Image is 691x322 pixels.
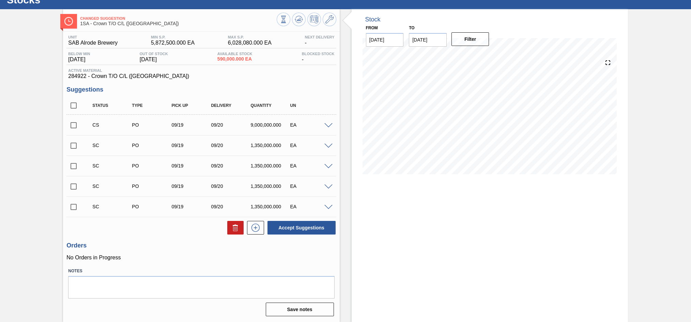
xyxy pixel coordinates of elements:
div: Accept Suggestions [264,220,336,235]
div: EA [288,183,333,189]
div: Delivery [209,103,254,108]
div: Type [130,103,174,108]
h3: Orders [66,242,336,249]
div: UN [288,103,333,108]
button: Accept Suggestions [267,221,336,235]
div: EA [288,143,333,148]
button: Filter [451,32,489,46]
div: 09/20/2025 [209,163,254,168]
div: 09/20/2025 [209,122,254,128]
span: Available Stock [217,52,252,56]
span: Next Delivery [305,35,334,39]
div: 1,350,000.000 [249,204,293,209]
span: 6,028,080.000 EA [228,40,272,46]
div: Suggestion Created [91,143,135,148]
div: New suggestion [244,221,264,235]
span: MIN S.P. [151,35,195,39]
div: Purchase order [130,143,174,148]
span: Blocked Stock [302,52,335,56]
div: - [300,52,336,63]
span: Unit [68,35,118,39]
div: Changed Suggestion [91,122,135,128]
h3: Suggestions [66,86,336,93]
span: MAX S.P. [228,35,272,39]
div: 1,350,000.000 [249,183,293,189]
div: Suggestion Created [91,204,135,209]
p: No Orders in Progress [66,255,336,261]
label: From [366,26,378,30]
button: Save notes [266,303,334,316]
div: 09/19/2025 [170,163,214,168]
span: SAB Alrode Brewery [68,40,118,46]
div: 09/20/2025 [209,143,254,148]
button: Update Chart [292,13,306,26]
input: mm/dd/yyyy [366,33,404,47]
div: - [303,35,336,46]
span: 1SA - Crown T/O C/L (Hogwarts) [80,21,276,26]
div: Suggestion Created [91,163,135,168]
div: 09/19/2025 [170,183,214,189]
div: 09/19/2025 [170,204,214,209]
div: 1,350,000.000 [249,143,293,148]
div: Pick up [170,103,214,108]
div: 9,000,000.000 [249,122,293,128]
input: mm/dd/yyyy [409,33,447,47]
span: 5,872,500.000 EA [151,40,195,46]
span: Changed Suggestion [80,16,276,20]
button: Go to Master Data / General [323,13,336,26]
span: [DATE] [140,57,168,63]
span: 284922 - Crown T/O C/L ([GEOGRAPHIC_DATA]) [68,73,334,79]
div: 09/20/2025 [209,183,254,189]
div: 09/19/2025 [170,122,214,128]
button: Schedule Inventory [307,13,321,26]
div: EA [288,122,333,128]
div: Quantity [249,103,293,108]
div: 09/19/2025 [170,143,214,148]
div: Purchase order [130,183,174,189]
div: EA [288,204,333,209]
span: [DATE] [68,57,90,63]
div: Delete Suggestions [224,221,244,235]
span: Below Min [68,52,90,56]
label: Notes [68,266,334,276]
span: Active Material [68,68,334,73]
label: to [409,26,414,30]
div: 1,350,000.000 [249,163,293,168]
button: Stocks Overview [277,13,290,26]
div: EA [288,163,333,168]
div: Stock [365,16,381,23]
div: Status [91,103,135,108]
div: Purchase order [130,122,174,128]
span: Out Of Stock [140,52,168,56]
div: 09/20/2025 [209,204,254,209]
img: Ícone [64,17,73,26]
span: 590,000.000 EA [217,57,252,62]
div: Purchase order [130,204,174,209]
div: Purchase order [130,163,174,168]
div: Suggestion Created [91,183,135,189]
